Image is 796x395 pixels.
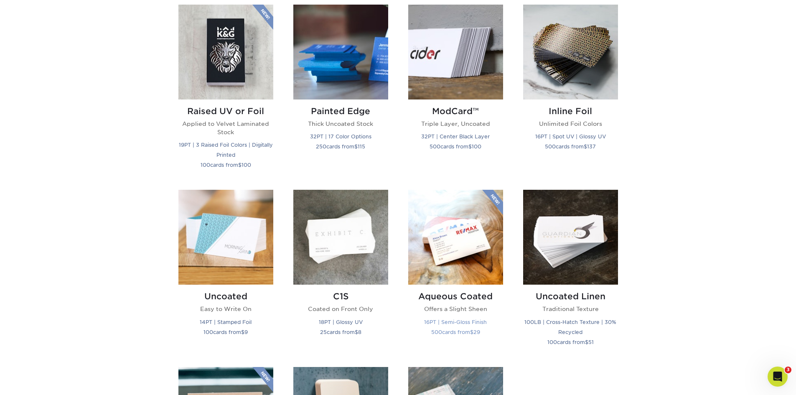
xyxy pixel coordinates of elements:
span: $ [584,143,587,150]
small: 32PT | Center Black Layer [421,133,490,140]
img: Inline Foil Business Cards [523,5,618,99]
a: Uncoated Linen Business Cards Uncoated Linen Traditional Texture 100LB | Cross-Hatch Texture | 30... [523,190,618,357]
small: cards from [547,339,594,345]
small: 14PT | Stamped Foil [200,319,252,325]
span: 500 [430,143,440,150]
span: $ [355,329,358,335]
h2: Aqueous Coated [408,291,503,301]
img: Raised UV or Foil Business Cards [178,5,273,99]
span: 100 [203,329,213,335]
span: 3 [785,367,791,373]
span: 500 [431,329,442,335]
h2: Uncoated [178,291,273,301]
span: $ [238,162,242,168]
small: 100LB | Cross-Hatch Texture | 30% Recycled [524,319,616,335]
h2: C1S [293,291,388,301]
small: cards from [545,143,596,150]
h2: Uncoated Linen [523,291,618,301]
span: 100 [201,162,210,168]
span: 29 [473,329,480,335]
span: $ [354,143,358,150]
a: Inline Foil Business Cards Inline Foil Unlimited Foil Colors 16PT | Spot UV | Glossy UV 500cards ... [523,5,618,180]
span: 100 [547,339,557,345]
iframe: Intercom live chat [768,367,788,387]
a: Aqueous Coated Business Cards Aqueous Coated Offers a Slight Sheen 16PT | Semi-Gloss Finish 500ca... [408,190,503,357]
p: Unlimited Foil Colors [523,120,618,128]
span: 250 [316,143,326,150]
p: Traditional Texture [523,305,618,313]
img: C1S Business Cards [293,190,388,285]
small: 18PT | Glossy UV [319,319,363,325]
span: $ [241,329,244,335]
h2: Raised UV or Foil [178,106,273,116]
span: 9 [244,329,248,335]
small: cards from [431,329,480,335]
span: 51 [588,339,594,345]
a: Painted Edge Business Cards Painted Edge Thick Uncoated Stock 32PT | 17 Color Options 250cards fr... [293,5,388,180]
small: 19PT | 3 Raised Foil Colors | Digitally Printed [179,142,273,158]
img: New Product [252,5,273,30]
p: Offers a Slight Sheen [408,305,503,313]
img: Uncoated Linen Business Cards [523,190,618,285]
a: C1S Business Cards C1S Coated on Front Only 18PT | Glossy UV 25cards from$8 [293,190,388,357]
span: 115 [358,143,365,150]
small: 16PT | Spot UV | Glossy UV [535,133,606,140]
a: Uncoated Business Cards Uncoated Easy to Write On 14PT | Stamped Foil 100cards from$9 [178,190,273,357]
small: cards from [201,162,251,168]
small: 32PT | 17 Color Options [310,133,371,140]
p: Coated on Front Only [293,305,388,313]
a: Raised UV or Foil Business Cards Raised UV or Foil Applied to Velvet Laminated Stock 19PT | 3 Rai... [178,5,273,180]
img: New Product [252,367,273,392]
span: 500 [545,143,556,150]
img: ModCard™ Business Cards [408,5,503,99]
small: cards from [430,143,481,150]
small: cards from [316,143,365,150]
img: New Product [482,190,503,215]
p: Triple Layer, Uncoated [408,120,503,128]
p: Easy to Write On [178,305,273,313]
span: $ [468,143,472,150]
small: cards from [203,329,248,335]
p: Applied to Velvet Laminated Stock [178,120,273,137]
img: Uncoated Business Cards [178,190,273,285]
span: 137 [587,143,596,150]
span: $ [585,339,588,345]
p: Thick Uncoated Stock [293,120,388,128]
h2: Inline Foil [523,106,618,116]
span: 25 [320,329,327,335]
span: 100 [472,143,481,150]
img: Aqueous Coated Business Cards [408,190,503,285]
small: cards from [320,329,361,335]
span: 100 [242,162,251,168]
span: $ [470,329,473,335]
h2: ModCard™ [408,106,503,116]
span: 8 [358,329,361,335]
img: Painted Edge Business Cards [293,5,388,99]
h2: Painted Edge [293,106,388,116]
a: ModCard™ Business Cards ModCard™ Triple Layer, Uncoated 32PT | Center Black Layer 500cards from$100 [408,5,503,180]
small: 16PT | Semi-Gloss Finish [424,319,487,325]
